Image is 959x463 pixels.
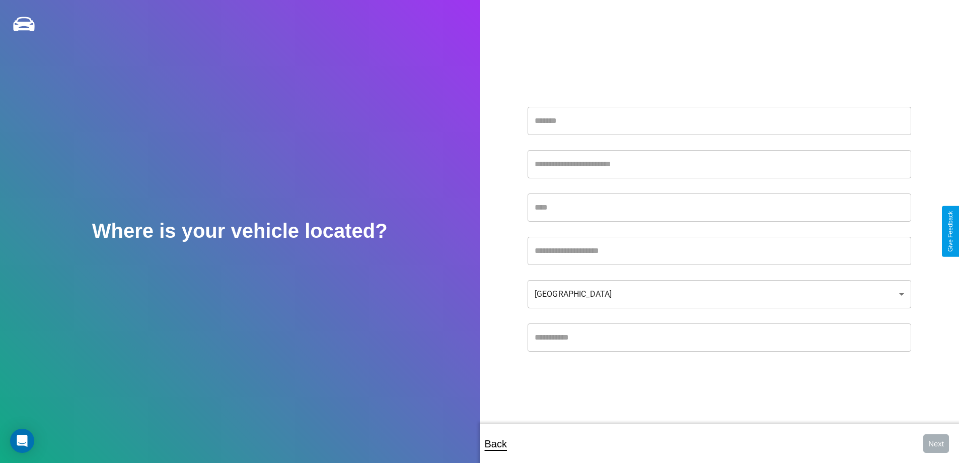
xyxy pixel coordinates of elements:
[10,429,34,453] div: Open Intercom Messenger
[485,435,507,453] p: Back
[947,211,954,252] div: Give Feedback
[923,434,949,453] button: Next
[528,280,911,308] div: [GEOGRAPHIC_DATA]
[92,220,388,242] h2: Where is your vehicle located?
